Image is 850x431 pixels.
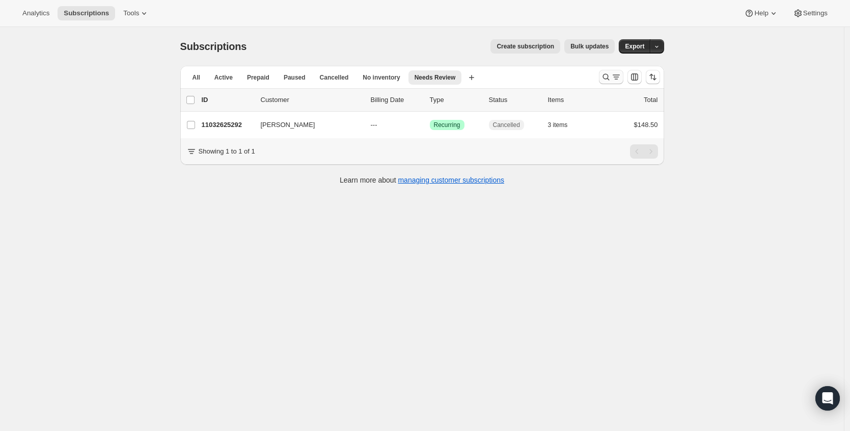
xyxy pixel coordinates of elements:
span: 3 items [548,121,568,129]
span: Prepaid [247,73,269,82]
div: IDCustomerBilling DateTypeStatusItemsTotal [202,95,658,105]
span: No inventory [363,73,400,82]
p: Learn more about [340,175,504,185]
nav: Pagination [630,144,658,159]
p: Showing 1 to 1 of 1 [199,146,255,157]
span: Subscriptions [180,41,247,52]
span: Cancelled [320,73,349,82]
span: Active [214,73,233,82]
span: Cancelled [493,121,520,129]
span: Settings [803,9,828,17]
p: ID [202,95,253,105]
p: Customer [261,95,363,105]
span: --- [371,121,377,129]
div: Items [548,95,599,105]
span: [PERSON_NAME] [261,120,315,130]
span: Recurring [434,121,460,129]
button: Create subscription [490,39,560,54]
span: Tools [123,9,139,17]
div: Open Intercom Messenger [815,386,840,411]
p: 11032625292 [202,120,253,130]
p: Status [489,95,540,105]
a: managing customer subscriptions [398,176,504,184]
button: [PERSON_NAME] [255,117,357,133]
span: $148.50 [634,121,658,129]
button: Sort the results [646,70,660,84]
button: Tools [117,6,155,20]
span: Subscriptions [64,9,109,17]
span: Export [625,42,644,50]
button: Create new view [463,70,480,85]
button: Bulk updates [564,39,615,54]
span: Bulk updates [570,42,609,50]
button: Customize table column order and visibility [627,70,642,84]
button: Search and filter results [599,70,623,84]
span: Needs Review [415,73,456,82]
div: Type [430,95,481,105]
button: Settings [787,6,834,20]
p: Total [644,95,657,105]
p: Billing Date [371,95,422,105]
span: Help [754,9,768,17]
button: Help [738,6,784,20]
button: Export [619,39,650,54]
span: Analytics [22,9,49,17]
button: Subscriptions [58,6,115,20]
span: All [193,73,200,82]
button: Analytics [16,6,56,20]
span: Create subscription [497,42,554,50]
span: Paused [284,73,306,82]
button: 3 items [548,118,579,132]
div: 11032625292[PERSON_NAME]---SuccessRecurringCancelled3 items$148.50 [202,118,658,132]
